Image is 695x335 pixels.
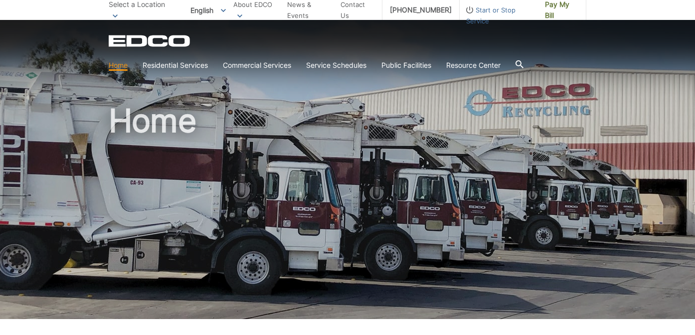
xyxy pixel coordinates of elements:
[381,60,431,71] a: Public Facilities
[223,60,291,71] a: Commercial Services
[109,105,586,324] h1: Home
[306,60,366,71] a: Service Schedules
[109,35,191,47] a: EDCD logo. Return to the homepage.
[109,60,128,71] a: Home
[446,60,501,71] a: Resource Center
[143,60,208,71] a: Residential Services
[183,2,233,18] span: English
